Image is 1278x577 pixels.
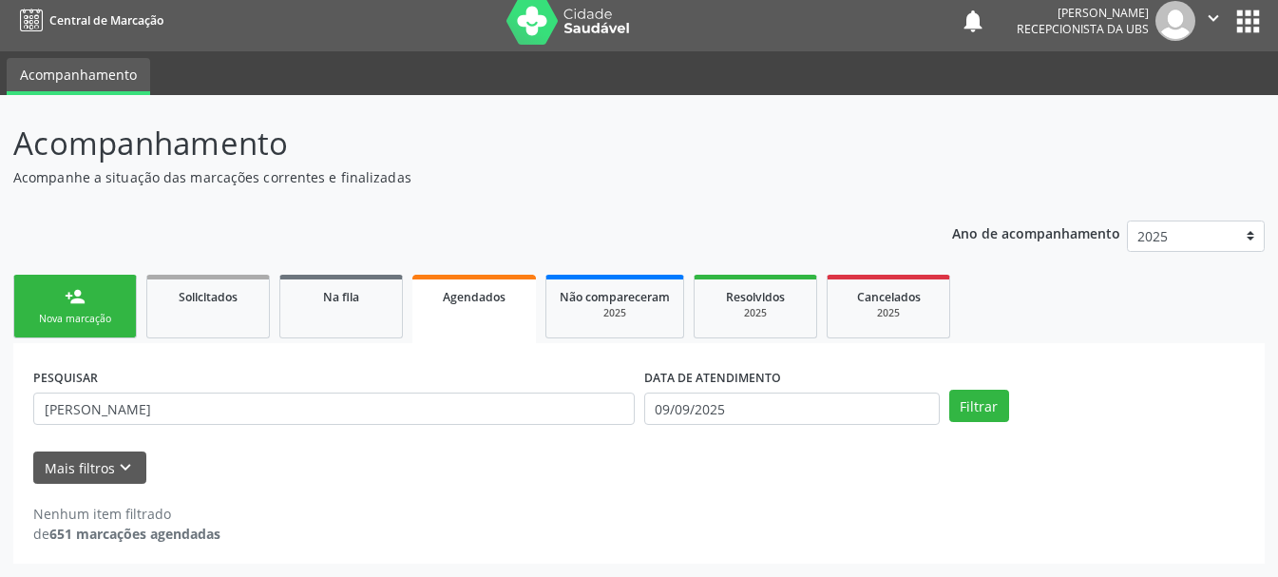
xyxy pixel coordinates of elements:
div: de [33,524,220,544]
button: apps [1231,5,1265,38]
input: Nome, CNS [33,393,635,425]
div: 2025 [708,306,803,320]
p: Acompanhamento [13,120,889,167]
button:  [1195,1,1231,41]
button: Filtrar [949,390,1009,422]
div: 2025 [841,306,936,320]
span: Agendados [443,289,505,305]
label: PESQUISAR [33,363,98,393]
p: Acompanhe a situação das marcações correntes e finalizadas [13,167,889,187]
div: Nova marcação [28,312,123,326]
input: Selecione um intervalo [644,393,940,425]
span: Solicitados [179,289,238,305]
span: Central de Marcação [49,12,163,29]
span: Não compareceram [560,289,670,305]
a: Acompanhamento [7,58,150,95]
i: keyboard_arrow_down [115,457,136,478]
a: Central de Marcação [13,5,163,36]
p: Ano de acompanhamento [952,221,1120,244]
span: Na fila [323,289,359,305]
div: 2025 [560,306,670,320]
span: Recepcionista da UBS [1017,21,1149,37]
button: Mais filtroskeyboard_arrow_down [33,452,146,485]
div: person_add [65,286,86,307]
i:  [1203,8,1224,29]
img: img [1155,1,1195,41]
div: Nenhum item filtrado [33,504,220,524]
span: Cancelados [857,289,921,305]
div: [PERSON_NAME] [1017,5,1149,21]
label: DATA DE ATENDIMENTO [644,363,781,393]
button: notifications [960,8,986,34]
strong: 651 marcações agendadas [49,525,220,543]
span: Resolvidos [726,289,785,305]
